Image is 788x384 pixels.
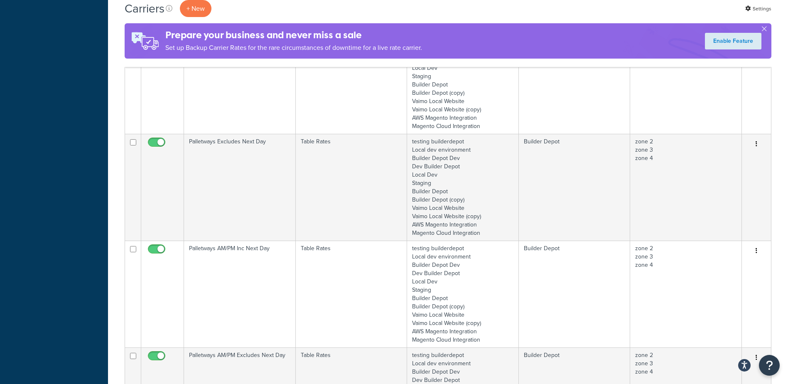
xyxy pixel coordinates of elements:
td: Table Rates [296,134,408,241]
td: Builder Depot [519,27,631,134]
h4: Prepare your business and never miss a sale [165,28,422,42]
a: Enable Feature [705,33,761,49]
td: testing builderdepot Local dev environment Builder Depot Dev Dev Builder Depot Local Dev Staging ... [407,134,519,241]
p: Set up Backup Carrier Rates for the rare circumstances of downtime for a live rate carrier. [165,42,422,54]
td: zone 2 zone 3 zone 4 [630,241,742,347]
td: zone 2 zone 3 zone 4 [630,27,742,134]
td: Builder Depot [519,134,631,241]
td: testing builderdepot Local dev environment Builder Depot Dev Dev Builder Depot Local Dev Staging ... [407,27,519,134]
td: Builder Depot [519,241,631,347]
td: Palletways Inc Next Day [184,27,296,134]
img: ad-rules-rateshop-fe6ec290ccb7230408bd80ed9643f0289d75e0ffd9eb532fc0e269fcd187b520.png [125,23,165,59]
h1: Carriers [125,0,164,17]
td: zone 2 zone 3 zone 4 [630,134,742,241]
a: Settings [745,3,771,15]
td: testing builderdepot Local dev environment Builder Depot Dev Dev Builder Depot Local Dev Staging ... [407,241,519,347]
td: Palletways AM/PM Inc Next Day [184,241,296,347]
td: Palletways Excludes Next Day [184,134,296,241]
td: Table Rates [296,241,408,347]
td: Table Rates [296,27,408,134]
button: Open Resource Center [759,355,780,376]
